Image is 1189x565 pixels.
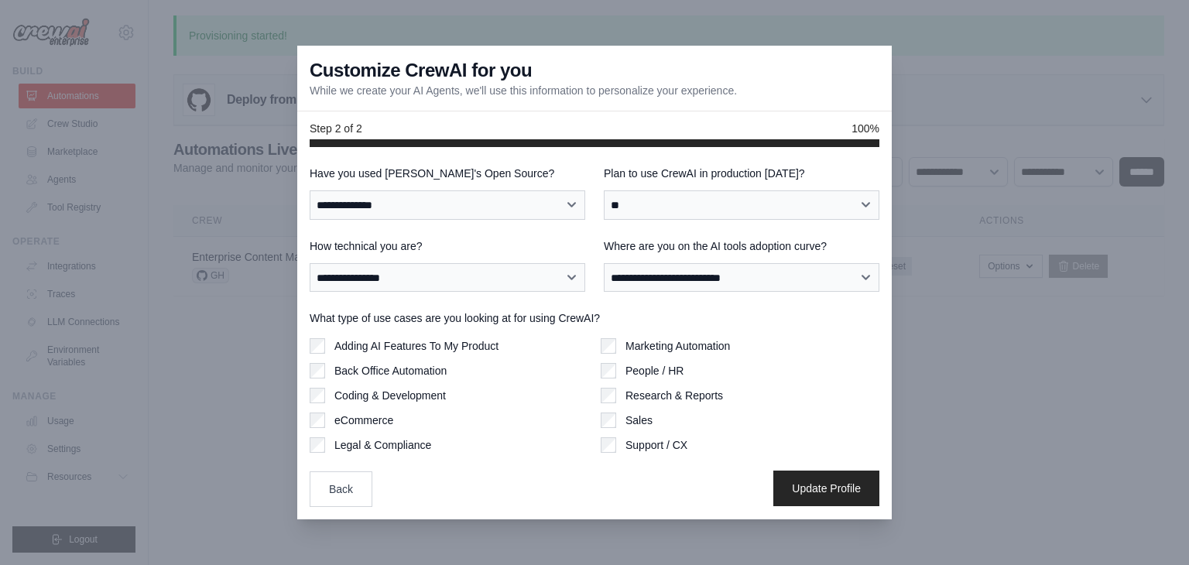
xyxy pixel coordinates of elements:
label: Back Office Automation [334,363,447,378]
p: While we create your AI Agents, we'll use this information to personalize your experience. [310,83,737,98]
label: Research & Reports [625,388,723,403]
label: How technical you are? [310,238,585,254]
label: Legal & Compliance [334,437,431,453]
h3: Customize CrewAI for you [310,58,532,83]
label: Plan to use CrewAI in production [DATE]? [604,166,879,181]
label: What type of use cases are you looking at for using CrewAI? [310,310,879,326]
label: People / HR [625,363,684,378]
label: Coding & Development [334,388,446,403]
span: 100% [851,121,879,136]
label: eCommerce [334,413,393,428]
button: Update Profile [773,471,879,506]
label: Have you used [PERSON_NAME]'s Open Source? [310,166,585,181]
label: Where are you on the AI tools adoption curve? [604,238,879,254]
span: Step 2 of 2 [310,121,362,136]
label: Marketing Automation [625,338,730,354]
button: Back [310,471,372,507]
label: Adding AI Features To My Product [334,338,499,354]
label: Sales [625,413,653,428]
label: Support / CX [625,437,687,453]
